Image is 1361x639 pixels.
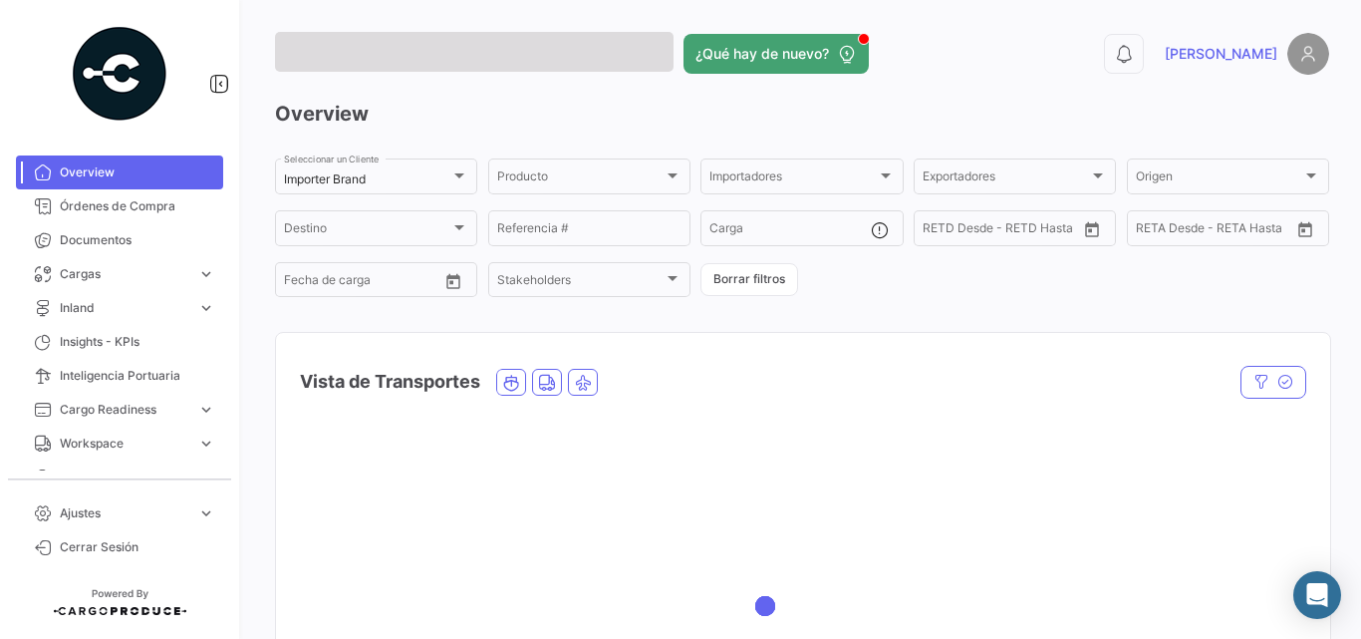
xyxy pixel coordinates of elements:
[197,265,215,283] span: expand_more
[1077,214,1107,244] button: Open calendar
[60,333,215,351] span: Insights - KPIs
[300,368,480,396] h4: Vista de Transportes
[533,370,561,395] button: Land
[1136,224,1172,238] input: Desde
[60,197,215,215] span: Órdenes de Compra
[923,224,958,238] input: Desde
[1293,571,1341,619] div: Abrir Intercom Messenger
[70,24,169,124] img: powered-by.png
[60,538,215,556] span: Cerrar Sesión
[197,435,215,453] span: expand_more
[60,163,215,181] span: Overview
[16,156,223,189] a: Overview
[497,172,664,186] span: Producto
[334,276,408,290] input: Hasta
[60,469,215,486] span: Programas
[197,401,215,419] span: expand_more
[438,266,468,296] button: Open calendar
[284,171,366,186] mat-select-trigger: Importer Brand
[1186,224,1259,238] input: Hasta
[16,189,223,223] a: Órdenes de Compra
[60,367,215,385] span: Inteligencia Portuaria
[60,265,189,283] span: Cargas
[683,34,869,74] button: ¿Qué hay de nuevo?
[1287,33,1329,75] img: placeholder-user.png
[60,299,189,317] span: Inland
[569,370,597,395] button: Air
[60,231,215,249] span: Documentos
[60,401,189,419] span: Cargo Readiness
[1165,44,1277,64] span: [PERSON_NAME]
[197,504,215,522] span: expand_more
[700,263,798,296] button: Borrar filtros
[284,276,320,290] input: Desde
[1290,214,1320,244] button: Open calendar
[275,100,1329,128] h3: Overview
[60,435,189,453] span: Workspace
[1136,172,1302,186] span: Origen
[709,172,876,186] span: Importadores
[695,44,829,64] span: ¿Qué hay de nuevo?
[972,224,1046,238] input: Hasta
[923,172,1089,186] span: Exportadores
[197,299,215,317] span: expand_more
[497,276,664,290] span: Stakeholders
[16,325,223,359] a: Insights - KPIs
[497,370,525,395] button: Ocean
[60,504,189,522] span: Ajustes
[16,223,223,257] a: Documentos
[16,461,223,494] a: Programas
[284,224,450,238] span: Destino
[16,359,223,393] a: Inteligencia Portuaria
